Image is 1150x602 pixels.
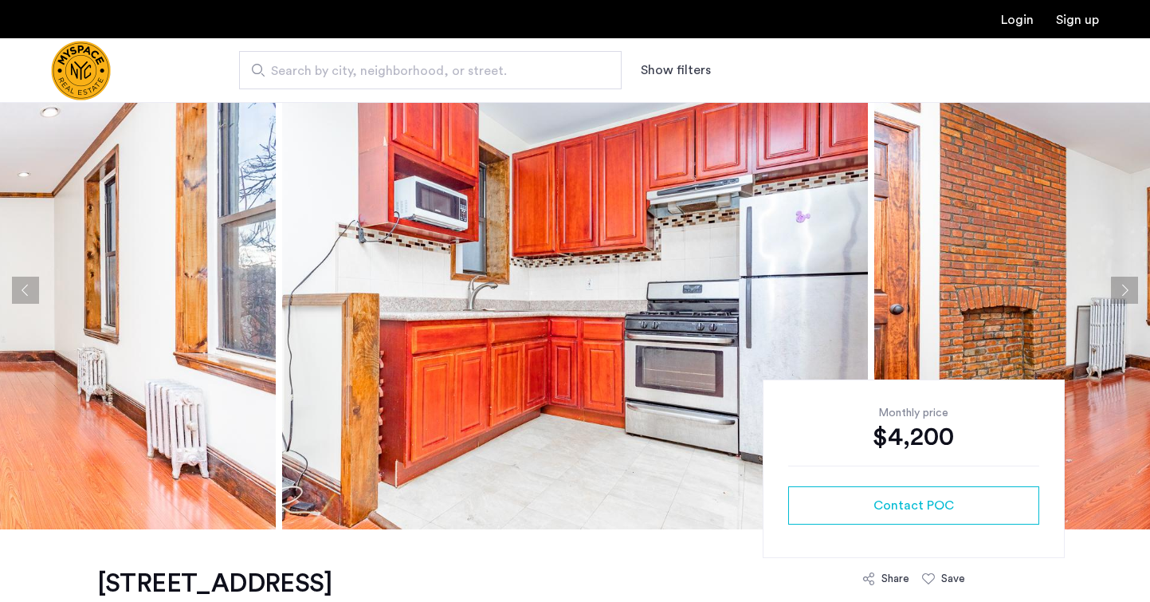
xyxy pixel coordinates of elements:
[271,61,577,81] span: Search by city, neighborhood, or street.
[788,486,1039,525] button: button
[12,277,39,304] button: Previous apartment
[282,51,868,529] img: apartment
[881,571,909,587] div: Share
[788,405,1039,421] div: Monthly price
[51,41,111,100] a: Cazamio Logo
[239,51,622,89] input: Apartment Search
[788,421,1039,453] div: $4,200
[97,568,404,600] h1: [STREET_ADDRESS]
[641,61,711,80] button: Show or hide filters
[941,571,965,587] div: Save
[1001,14,1034,26] a: Login
[51,41,111,100] img: logo
[1056,14,1099,26] a: Registration
[1111,277,1138,304] button: Next apartment
[873,496,954,515] span: Contact POC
